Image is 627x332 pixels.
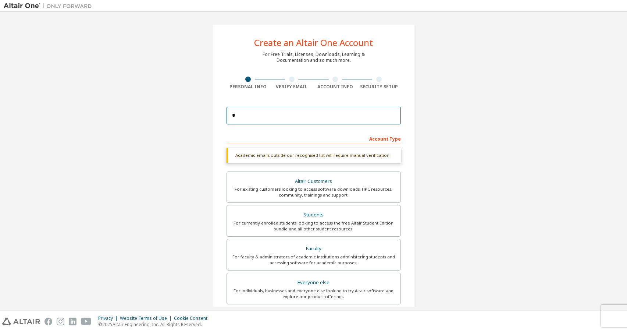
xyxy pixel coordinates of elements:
img: instagram.svg [57,318,64,325]
div: For currently enrolled students looking to access the free Altair Student Edition bundle and all ... [231,220,396,232]
div: Create an Altair One Account [254,38,373,47]
div: Account Info [314,84,357,90]
p: © 2025 Altair Engineering, Inc. All Rights Reserved. [98,321,212,328]
div: For faculty & administrators of academic institutions administering students and accessing softwa... [231,254,396,266]
div: Everyone else [231,278,396,288]
img: linkedin.svg [69,318,76,325]
div: Website Terms of Use [120,315,174,321]
div: For existing customers looking to access software downloads, HPC resources, community, trainings ... [231,186,396,198]
img: Altair One [4,2,96,10]
div: Security Setup [357,84,401,90]
div: Altair Customers [231,176,396,187]
div: Academic emails outside our recognised list will require manual verification. [227,148,401,163]
div: For individuals, businesses and everyone else looking to try Altair software and explore our prod... [231,288,396,300]
img: youtube.svg [81,318,92,325]
div: Cookie Consent [174,315,212,321]
img: altair_logo.svg [2,318,40,325]
div: Faculty [231,244,396,254]
div: Students [231,210,396,220]
div: Account Type [227,133,401,144]
img: facebook.svg [44,318,52,325]
div: Privacy [98,315,120,321]
div: For Free Trials, Licenses, Downloads, Learning & Documentation and so much more. [263,52,365,63]
div: Verify Email [270,84,314,90]
div: Personal Info [227,84,270,90]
